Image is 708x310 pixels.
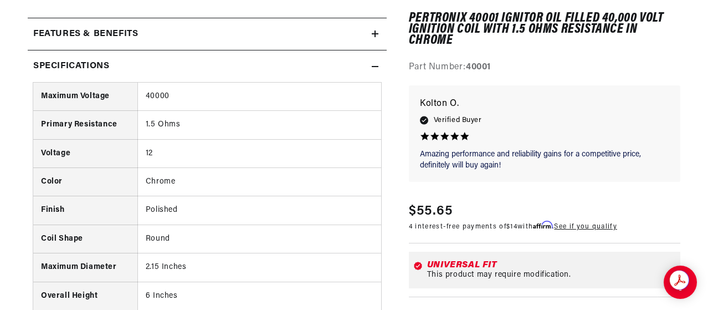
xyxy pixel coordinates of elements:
[33,196,137,225] th: Finish
[137,139,381,167] td: 12
[33,253,137,282] th: Maximum Diameter
[137,282,381,310] td: 6 Inches
[33,59,109,74] h2: Specifications
[33,139,137,167] th: Voltage
[554,224,617,231] a: See if you qualify - Learn more about Affirm Financing (opens in modal)
[409,202,453,222] span: $55.65
[28,50,387,83] summary: Specifications
[137,168,381,196] td: Chrome
[33,83,137,111] th: Maximum Voltage
[137,196,381,225] td: Polished
[33,225,137,253] th: Coil Shape
[420,149,669,171] p: Amazing performance and reliability gains for a competitive price, definitely will buy again!
[466,63,491,72] strong: 40001
[409,13,680,47] h1: PerTronix 40001 Ignitor Oil Filled 40,000 Volt Ignition Coil with 1.5 Ohms Resistance in Chrome
[33,111,137,139] th: Primary Resistance
[506,224,517,231] span: $14
[33,282,137,310] th: Overall Height
[137,83,381,111] td: 40000
[434,114,481,126] span: Verified Buyer
[420,97,669,113] p: Kolton O.
[137,253,381,282] td: 2.15 Inches
[409,60,680,75] div: Part Number:
[33,168,137,196] th: Color
[28,18,387,50] summary: Features & Benefits
[33,27,138,42] h2: Features & Benefits
[533,221,552,230] span: Affirm
[409,222,617,232] p: 4 interest-free payments of with .
[137,225,381,253] td: Round
[137,111,381,139] td: 1.5 Ohms
[427,271,676,279] div: This product may require modification.
[427,261,676,270] div: Universal Fit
